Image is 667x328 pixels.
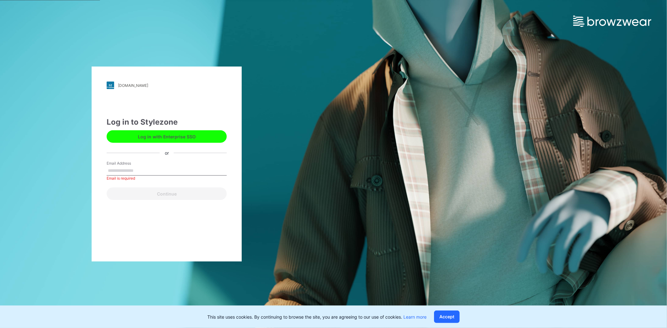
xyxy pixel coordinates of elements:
[403,314,427,320] a: Learn more
[107,130,227,143] button: Log in with Enterprise SSO
[573,16,651,27] img: browzwear-logo.e42bd6dac1945053ebaf764b6aa21510.svg
[107,82,227,89] a: [DOMAIN_NAME]
[434,311,460,323] button: Accept
[118,83,148,88] div: [DOMAIN_NAME]
[107,82,114,89] img: stylezone-logo.562084cfcfab977791bfbf7441f1a819.svg
[107,161,150,166] label: Email Address
[107,176,227,181] div: Email is required
[107,117,227,128] div: Log in to Stylezone
[207,314,427,320] p: This site uses cookies. By continuing to browse the site, you are agreeing to our use of cookies.
[160,150,174,156] div: or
